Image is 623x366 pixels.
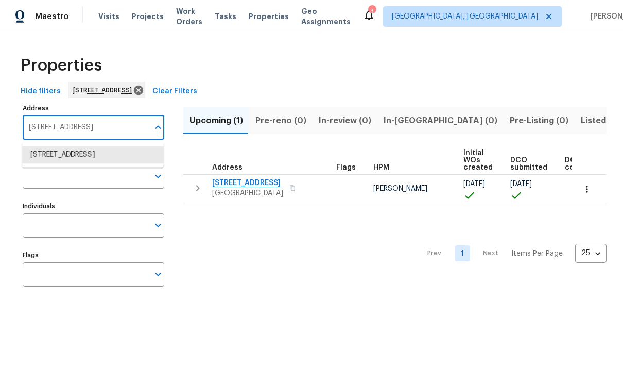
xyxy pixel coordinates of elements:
label: Address [23,105,164,111]
span: Pre-Listing (0) [510,113,568,128]
span: [DATE] [463,180,485,188]
span: Address [212,164,243,171]
span: Tasks [215,13,236,20]
button: Close [151,120,165,135]
span: Geo Assignments [301,6,351,27]
div: 25 [575,240,607,267]
span: Properties [21,60,102,71]
nav: Pagination Navigation [418,210,607,297]
span: [GEOGRAPHIC_DATA], [GEOGRAPHIC_DATA] [392,11,538,22]
span: HPM [373,164,389,171]
span: Hide filters [21,85,61,98]
span: Work Orders [176,6,202,27]
button: Clear Filters [148,82,201,101]
span: Clear Filters [152,85,197,98]
button: Open [151,169,165,184]
label: Flags [23,252,164,258]
span: In-review (0) [319,113,371,128]
div: 3 [368,6,375,16]
span: Upcoming (1) [189,113,243,128]
button: Open [151,267,165,281]
a: Goto page 1 [455,245,470,261]
span: [PERSON_NAME] [373,185,427,192]
span: Initial WOs created [463,149,493,171]
p: Items Per Page [511,248,563,259]
span: Projects [132,11,164,22]
span: Flags [336,164,356,171]
input: Search ... [23,115,149,140]
span: Pre-reno (0) [255,113,306,128]
span: [DATE] [510,180,532,188]
span: Listed (0) [581,113,620,128]
span: Maestro [35,11,69,22]
li: [STREET_ADDRESS] [22,146,164,163]
span: DCO submitted [510,157,547,171]
span: Visits [98,11,119,22]
div: [STREET_ADDRESS] [68,82,145,98]
label: Individuals [23,203,164,209]
span: Properties [249,11,289,22]
span: In-[GEOGRAPHIC_DATA] (0) [384,113,497,128]
span: DCO complete [565,157,599,171]
button: Hide filters [16,82,65,101]
button: Open [151,218,165,232]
